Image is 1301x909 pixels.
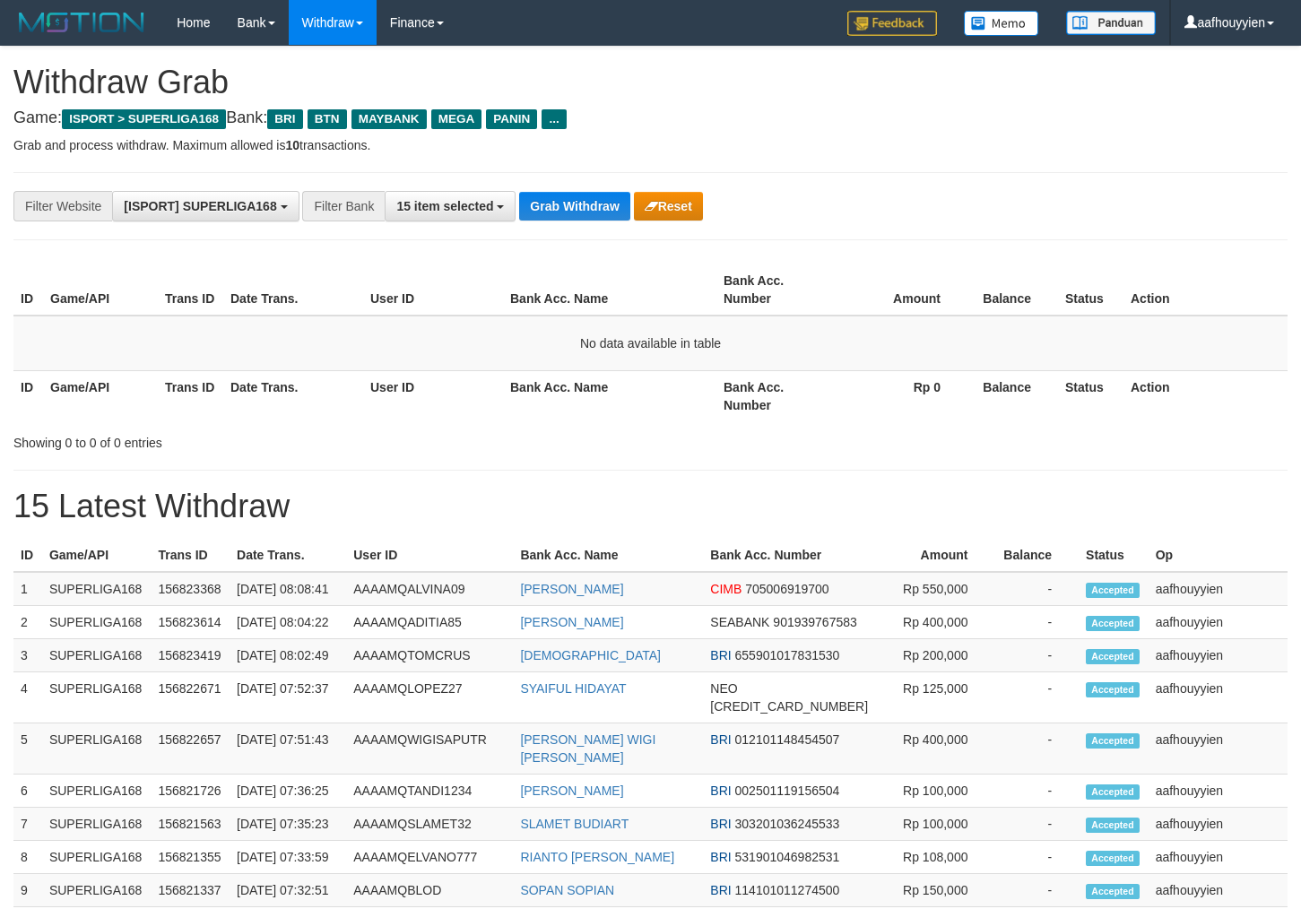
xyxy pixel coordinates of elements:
[13,874,42,907] td: 9
[42,672,152,723] td: SUPERLIGA168
[1058,370,1123,421] th: Status
[267,109,302,129] span: BRI
[13,316,1288,371] td: No data available in table
[710,817,731,831] span: BRI
[994,874,1079,907] td: -
[1149,572,1288,606] td: aafhouyyien
[542,109,566,129] span: ...
[847,11,937,36] img: Feedback.jpg
[285,138,299,152] strong: 10
[13,65,1288,100] h1: Withdraw Grab
[13,572,42,606] td: 1
[710,648,731,662] span: BRI
[503,264,716,316] th: Bank Acc. Name
[875,723,994,775] td: Rp 400,000
[710,783,731,798] span: BRI
[875,539,994,572] th: Amount
[42,874,152,907] td: SUPERLIGA168
[346,606,513,639] td: AAAAMQADITIA85
[994,808,1079,841] td: -
[1058,264,1123,316] th: Status
[875,672,994,723] td: Rp 125,000
[62,109,226,129] span: ISPORT > SUPERLIGA168
[967,264,1058,316] th: Balance
[223,370,363,421] th: Date Trans.
[710,883,731,897] span: BRI
[42,841,152,874] td: SUPERLIGA168
[230,841,346,874] td: [DATE] 07:33:59
[875,606,994,639] td: Rp 400,000
[875,874,994,907] td: Rp 150,000
[735,850,840,864] span: Copy 531901046982531 to clipboard
[994,775,1079,808] td: -
[994,841,1079,874] td: -
[735,883,840,897] span: Copy 114101011274500 to clipboard
[735,817,840,831] span: Copy 303201036245533 to clipboard
[230,639,346,672] td: [DATE] 08:02:49
[151,639,230,672] td: 156823419
[42,639,152,672] td: SUPERLIGA168
[151,808,230,841] td: 156821563
[1149,808,1288,841] td: aafhouyyien
[520,732,655,765] a: [PERSON_NAME] WIGI [PERSON_NAME]
[42,775,152,808] td: SUPERLIGA168
[520,883,614,897] a: SOPAN SOPIAN
[1086,583,1140,598] span: Accepted
[710,732,731,747] span: BRI
[230,874,346,907] td: [DATE] 07:32:51
[520,681,626,696] a: SYAIFUL HIDAYAT
[158,370,223,421] th: Trans ID
[773,615,856,629] span: Copy 901939767583 to clipboard
[158,264,223,316] th: Trans ID
[346,808,513,841] td: AAAAMQSLAMET32
[1086,733,1140,749] span: Accepted
[1149,672,1288,723] td: aafhouyyien
[13,723,42,775] td: 5
[520,783,623,798] a: [PERSON_NAME]
[151,723,230,775] td: 156822657
[486,109,537,129] span: PANIN
[13,109,1288,127] h4: Game: Bank:
[875,808,994,841] td: Rp 100,000
[503,370,716,421] th: Bank Acc. Name
[994,639,1079,672] td: -
[1149,874,1288,907] td: aafhouyyien
[520,850,674,864] a: RIANTO [PERSON_NAME]
[42,539,152,572] th: Game/API
[13,539,42,572] th: ID
[385,191,516,221] button: 15 item selected
[1149,723,1288,775] td: aafhouyyien
[431,109,482,129] span: MEGA
[1149,775,1288,808] td: aafhouyyien
[302,191,385,221] div: Filter Bank
[13,775,42,808] td: 6
[520,648,661,662] a: [DEMOGRAPHIC_DATA]
[346,874,513,907] td: AAAAMQBLOD
[745,582,828,596] span: Copy 705006919700 to clipboard
[43,370,158,421] th: Game/API
[1086,784,1140,800] span: Accepted
[994,672,1079,723] td: -
[13,264,43,316] th: ID
[230,808,346,841] td: [DATE] 07:35:23
[1123,264,1288,316] th: Action
[13,191,112,221] div: Filter Website
[875,841,994,874] td: Rp 108,000
[346,841,513,874] td: AAAAMQELVANO777
[735,732,840,747] span: Copy 012101148454507 to clipboard
[346,572,513,606] td: AAAAMQALVINA09
[223,264,363,316] th: Date Trans.
[42,606,152,639] td: SUPERLIGA168
[124,199,276,213] span: [ISPORT] SUPERLIGA168
[710,850,731,864] span: BRI
[13,370,43,421] th: ID
[346,539,513,572] th: User ID
[151,606,230,639] td: 156823614
[13,9,150,36] img: MOTION_logo.png
[346,723,513,775] td: AAAAMQWIGISAPUTR
[520,817,629,831] a: SLAMET BUDIART
[994,723,1079,775] td: -
[346,775,513,808] td: AAAAMQTANDI1234
[13,606,42,639] td: 2
[710,681,737,696] span: NEO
